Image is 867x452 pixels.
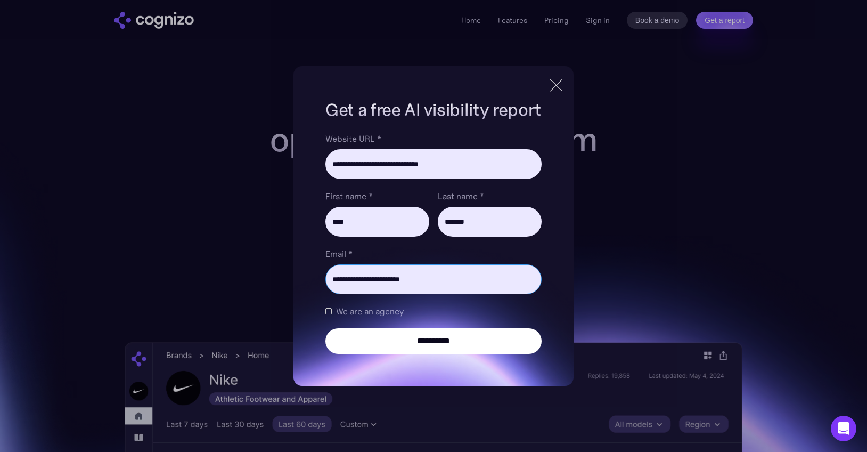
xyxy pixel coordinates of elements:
[325,132,542,354] form: Brand Report Form
[325,132,542,145] label: Website URL *
[325,190,429,203] label: First name *
[336,305,404,318] span: We are an agency
[325,247,542,260] label: Email *
[831,416,856,441] div: Open Intercom Messenger
[438,190,542,203] label: Last name *
[325,98,542,122] h1: Get a free AI visibility report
